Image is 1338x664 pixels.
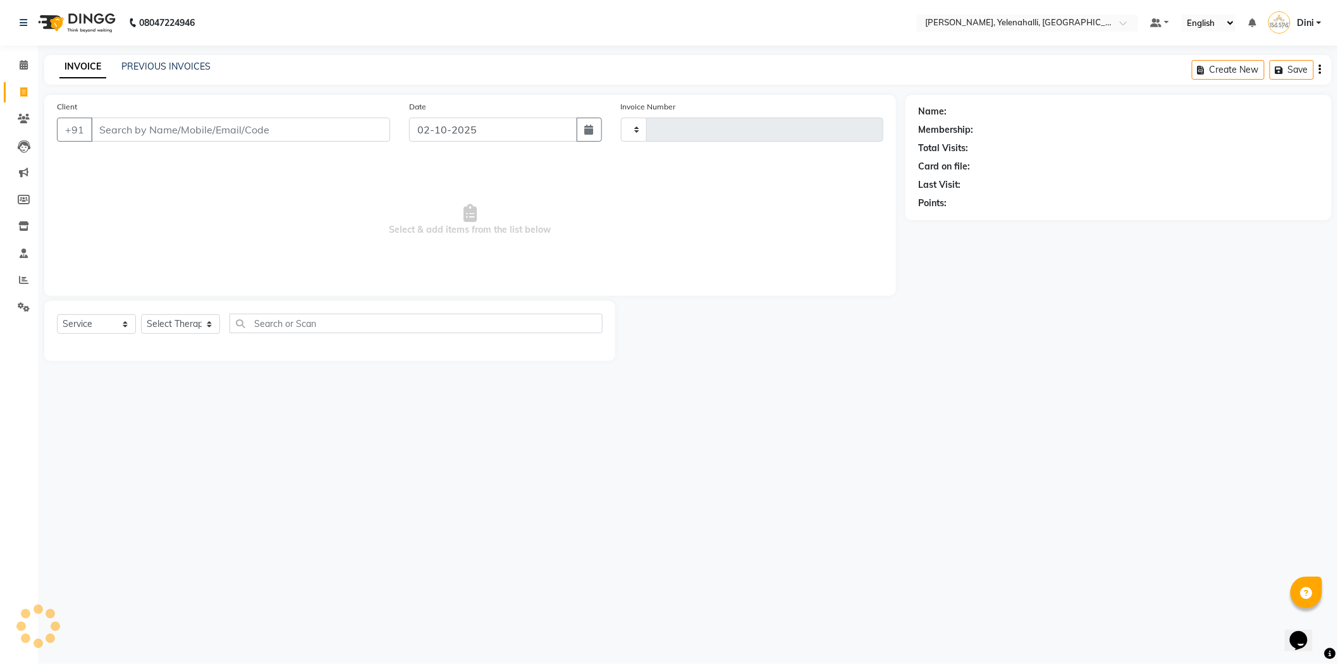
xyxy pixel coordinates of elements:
input: Search or Scan [230,314,603,333]
button: Create New [1192,60,1265,80]
label: Invoice Number [621,101,676,113]
iframe: chat widget [1285,613,1325,651]
a: PREVIOUS INVOICES [121,61,211,72]
img: Dini [1268,11,1291,34]
button: +91 [57,118,92,142]
span: Dini [1297,16,1314,30]
div: Card on file: [918,160,970,173]
a: INVOICE [59,56,106,78]
button: Save [1270,60,1314,80]
label: Date [409,101,426,113]
div: Points: [918,197,947,210]
b: 08047224946 [139,5,195,40]
span: Select & add items from the list below [57,157,883,283]
img: logo [32,5,119,40]
div: Total Visits: [918,142,968,155]
label: Client [57,101,77,113]
div: Last Visit: [918,178,961,192]
input: Search by Name/Mobile/Email/Code [91,118,390,142]
div: Membership: [918,123,973,137]
div: Name: [918,105,947,118]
